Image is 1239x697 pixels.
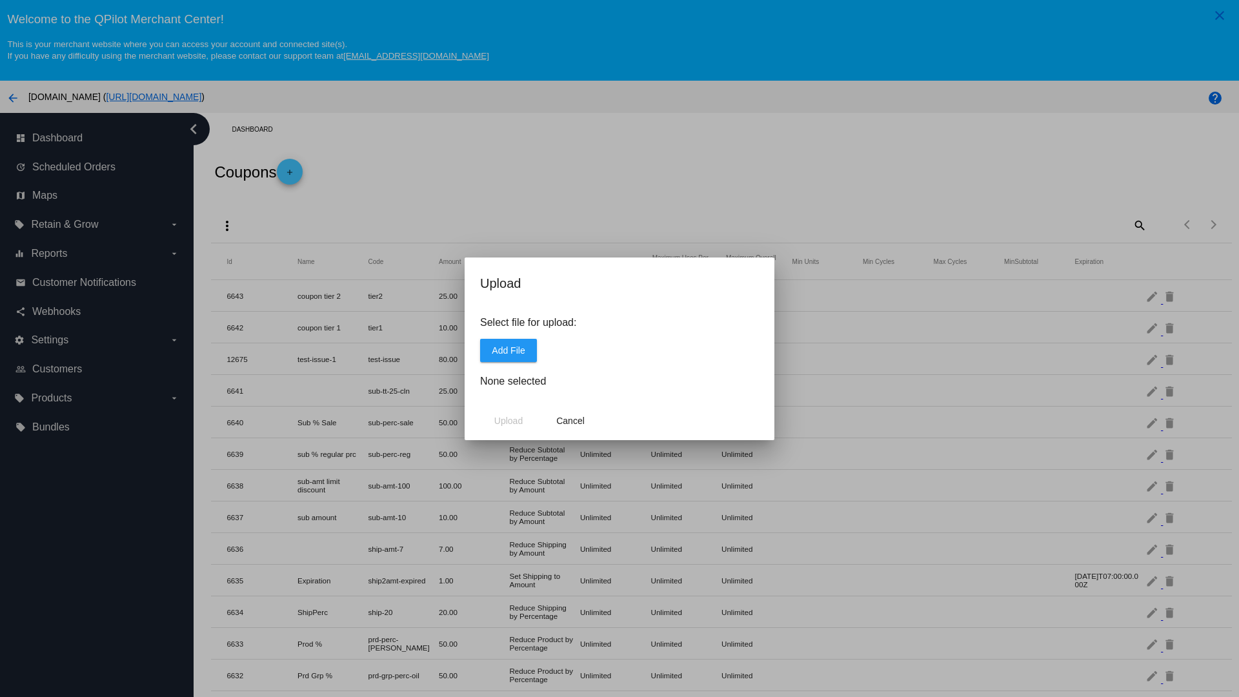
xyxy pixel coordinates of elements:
button: Add File [480,339,537,362]
span: Upload [494,415,523,425]
button: Upload [480,409,537,432]
button: Close dialog [542,409,599,432]
h2: Upload [480,273,759,294]
h4: None selected [480,376,759,387]
span: Add File [492,345,525,356]
span: Cancel [556,415,585,425]
p: Select file for upload: [480,317,759,328]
